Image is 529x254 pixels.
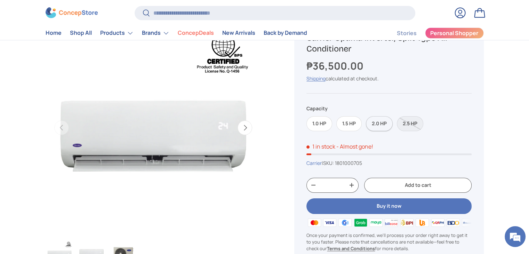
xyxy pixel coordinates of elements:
img: ubp [415,217,430,228]
a: Personal Shopper [425,27,484,39]
img: metrobank [461,217,476,228]
span: 1 in stock [306,143,335,150]
span: 1801000705 [335,160,362,166]
p: - Almost gone! [336,143,373,150]
label: Sold out [397,116,423,131]
img: bdo [446,217,461,228]
a: Carrier [306,160,322,166]
summary: Brands [138,26,174,40]
h1: Carrier Optima Inverter, Split Type Air Conditioner [306,33,471,54]
button: Add to cart [364,178,471,193]
div: Minimize live chat window [114,3,131,20]
span: Personal Shopper [430,31,478,36]
a: New Arrivals [222,26,255,40]
p: Once your payment is confirmed, we'll process your order right away to get it to you faster. Plea... [306,232,471,252]
img: bpi [399,217,415,228]
span: SKU: [323,160,334,166]
div: calculated at checkout. [306,75,471,82]
legend: Capacity [306,105,328,112]
span: | [322,160,362,166]
nav: Primary [46,26,307,40]
img: master [306,217,322,228]
a: Terms and Conditions [327,245,375,252]
a: Home [46,26,62,40]
nav: Secondary [380,26,484,40]
a: Shop All [70,26,92,40]
img: qrph [430,217,445,228]
textarea: Type your message and hit 'Enter' [3,175,133,200]
img: ConcepStore [46,8,98,18]
a: Shipping [306,75,326,82]
img: maya [368,217,384,228]
strong: ₱36,500.00 [306,59,365,73]
img: grabpay [353,217,368,228]
div: Chat with us now [36,39,117,48]
img: gcash [337,217,353,228]
a: Back by Demand [264,26,307,40]
button: Buy it now [306,198,471,214]
img: billease [384,217,399,228]
a: Stories [397,26,417,40]
span: We're online! [40,80,96,151]
summary: Products [96,26,138,40]
img: visa [322,217,337,228]
a: ConcepDeals [178,26,214,40]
